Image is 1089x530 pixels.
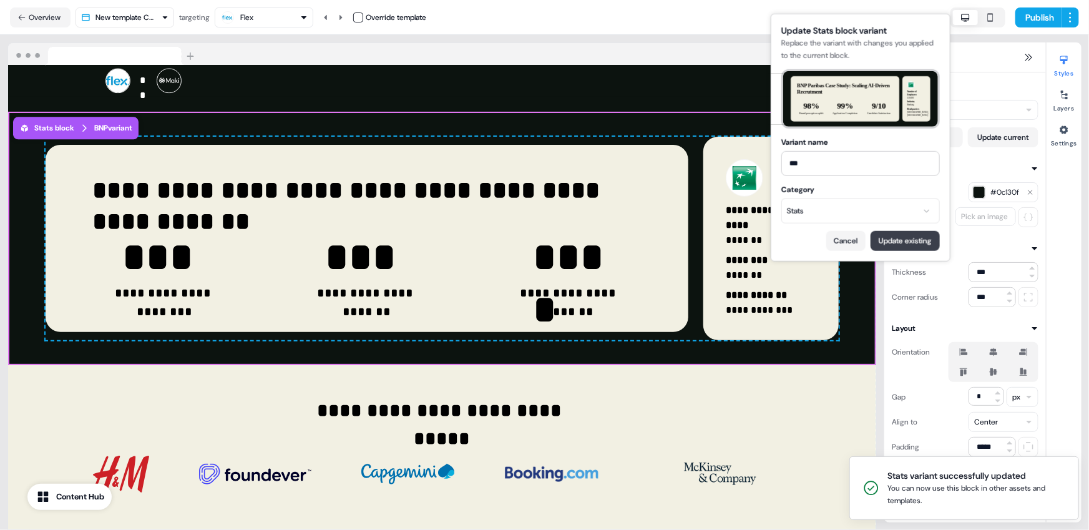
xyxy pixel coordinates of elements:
div: Center [974,416,998,428]
div: Category [781,184,940,196]
div: You can now use this block in other assets and templates. [887,482,1058,507]
button: Cancel [826,231,866,251]
img: Image [361,443,455,505]
div: Orientation [892,342,930,362]
button: Pick an image [955,207,1016,226]
button: Block [892,80,1038,92]
button: Update current [968,127,1039,147]
span: #0c130f [990,186,1022,199]
button: Styles [1047,50,1082,77]
img: Browser topbar [8,43,200,66]
img: Image [648,443,792,505]
div: Variant name [781,136,940,149]
div: New template Copy [95,11,157,24]
button: Border [892,242,1038,255]
button: Content Hub [27,484,112,510]
button: #0c130f [969,182,1038,202]
div: Content Hub [56,491,104,503]
div: Stats variant successfully updated [887,469,1058,482]
button: Publish [1015,7,1062,27]
div: Pick an image [959,210,1010,223]
div: Layout [892,322,916,335]
div: Override template [366,11,426,24]
div: Replace the variant with changes you applied to the current block. [781,37,940,62]
button: Overview [10,7,71,27]
button: Layers [1047,85,1082,112]
div: Corner radius [892,287,938,307]
div: Update Stats block variant [781,24,940,37]
button: Background [892,162,1038,175]
div: Thickness [892,262,926,282]
img: Image [93,443,149,505]
button: Settings [1047,120,1082,147]
div: targeting [179,11,210,24]
button: BNP [892,100,1038,120]
div: ImageImageImageImageImage [68,440,817,515]
div: Flex [240,11,253,24]
div: Stats block [19,122,74,134]
button: Update existing [871,231,940,251]
div: Align to [892,412,917,432]
button: Layout [892,322,1038,335]
img: Image [199,443,311,505]
img: Image [505,443,598,505]
div: Padding [892,437,919,457]
div: Gap [892,387,906,407]
button: Flex [215,7,313,27]
div: px [1012,391,1020,403]
div: BNP variant [94,122,132,134]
